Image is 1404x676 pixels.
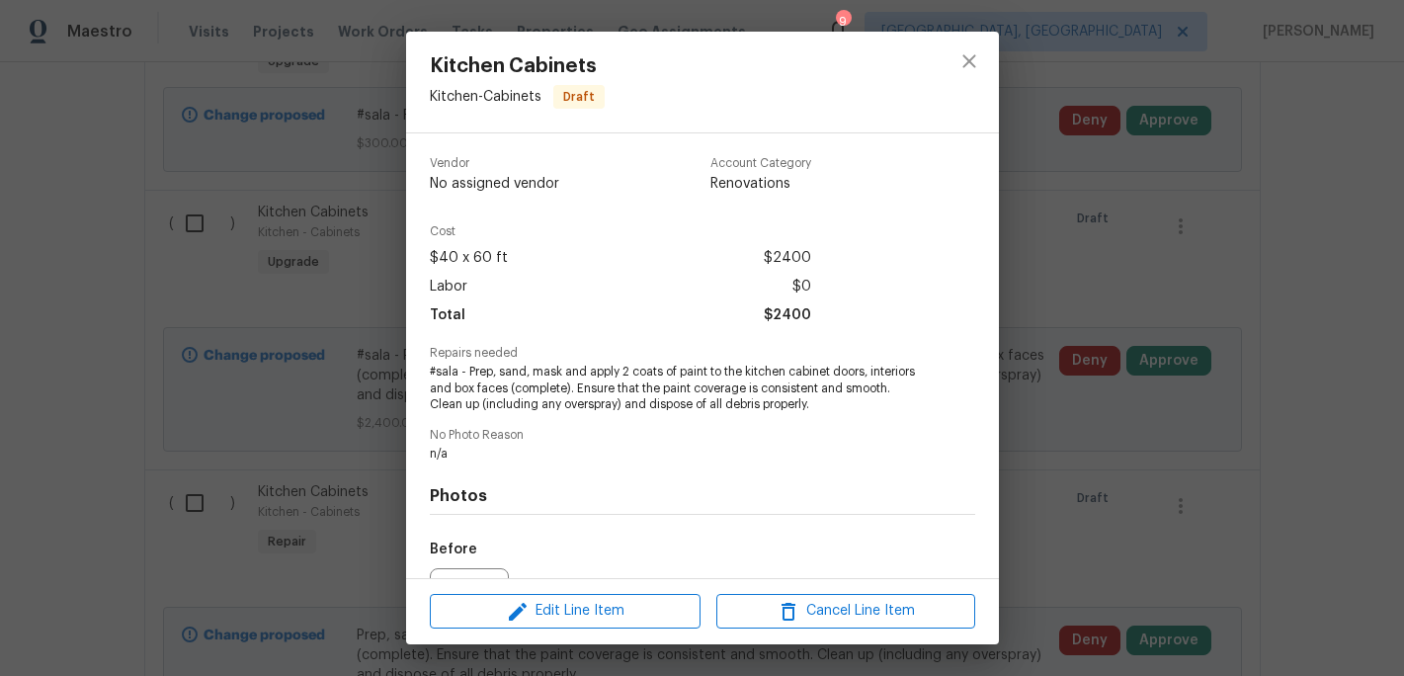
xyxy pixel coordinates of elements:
span: Vendor [430,157,559,170]
button: close [946,38,993,85]
span: $2400 [764,301,811,330]
span: Cost [430,225,811,238]
span: Repairs needed [430,347,975,360]
div: 9 [836,12,850,32]
button: Cancel Line Item [716,594,975,629]
span: Total [430,301,465,330]
span: Account Category [710,157,811,170]
span: Renovations [710,174,811,194]
span: #sala - Prep, sand, mask and apply 2 coats of paint to the kitchen cabinet doors, interiors and b... [430,364,921,413]
span: Draft [555,87,603,107]
span: $2400 [764,244,811,273]
span: $40 x 60 ft [430,244,508,273]
h5: Before [430,543,477,556]
span: Kitchen - Cabinets [430,90,541,104]
span: n/a [430,446,921,463]
button: Edit Line Item [430,594,701,629]
span: Cancel Line Item [722,599,969,624]
h4: Photos [430,486,975,506]
span: $0 [792,273,811,301]
span: Kitchen Cabinets [430,55,605,77]
span: No assigned vendor [430,174,559,194]
span: No Photo Reason [430,429,975,442]
span: Edit Line Item [436,599,695,624]
span: Labor [430,273,467,301]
